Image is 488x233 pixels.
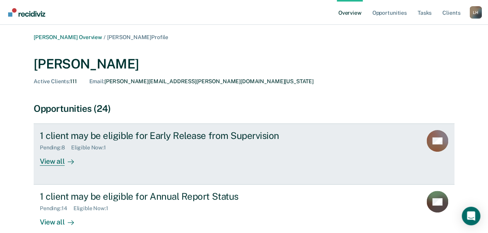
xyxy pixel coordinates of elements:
a: [PERSON_NAME] Overview [34,34,102,40]
div: Open Intercom Messenger [462,207,480,225]
img: Recidiviz [8,8,45,17]
a: 1 client may be eligible for Early Release from SupervisionPending:8Eligible Now:1View all [34,123,454,185]
div: View all [40,151,83,166]
div: Eligible Now : 1 [73,205,114,212]
span: Email : [89,78,104,84]
div: View all [40,212,83,227]
button: Profile dropdown button [469,6,482,19]
div: Eligible Now : 1 [71,144,112,151]
div: L H [469,6,482,19]
div: 1 client may be eligible for Early Release from Supervision [40,130,311,141]
span: [PERSON_NAME] Profile [107,34,168,40]
div: Opportunities (24) [34,103,454,114]
div: [PERSON_NAME][EMAIL_ADDRESS][PERSON_NAME][DOMAIN_NAME][US_STATE] [89,78,314,85]
div: [PERSON_NAME] [34,56,454,72]
span: / [102,34,107,40]
div: 111 [34,78,77,85]
span: Active Clients : [34,78,70,84]
div: Pending : 14 [40,205,73,212]
div: 1 client may be eligible for Annual Report Status [40,191,311,202]
div: Pending : 8 [40,144,71,151]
